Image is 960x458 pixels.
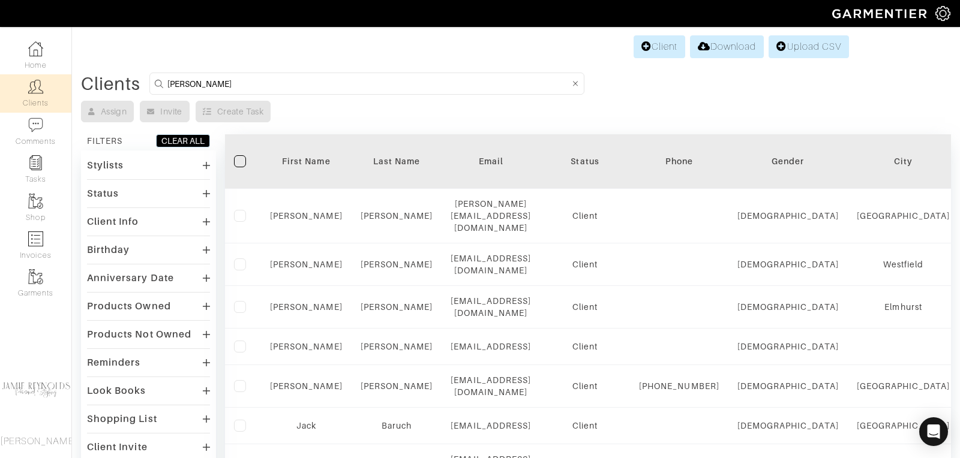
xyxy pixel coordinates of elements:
img: comment-icon-a0a6a9ef722e966f86d9cbdc48e553b5cf19dbc54f86b18d962a5391bc8f6eb6.png [28,117,43,132]
img: gear-icon-white-bd11855cb880d31180b6d7d6211b90ccbf57a29d726f0c71d8c61bd08dd39cc2.png [935,6,950,21]
a: [PERSON_NAME] [270,381,343,391]
div: [GEOGRAPHIC_DATA] [857,380,950,392]
img: orders-icon-0abe47150d42831381b5fb84f609e132dff9fe21cb692f30cb5eec754e2cba89.png [28,231,43,246]
div: [EMAIL_ADDRESS] [451,341,531,352]
div: [DEMOGRAPHIC_DATA] [737,258,839,270]
div: [PERSON_NAME][EMAIL_ADDRESS][DOMAIN_NAME] [451,198,531,234]
div: Shopping List [87,413,157,425]
a: [PERSON_NAME] [270,342,343,351]
div: Westfield [857,258,950,270]
div: Last Name [361,155,433,167]
a: [PERSON_NAME] [361,211,433,221]
div: Status [87,188,119,200]
div: [EMAIL_ADDRESS][DOMAIN_NAME] [451,295,531,319]
img: garments-icon-b7da505a4dc4fd61783c78ac3ca0ef83fa9d6f193b1c9dc38574b1d14d53ca28.png [28,269,43,284]
th: Toggle SortBy [728,134,848,189]
div: Look Books [87,385,146,397]
img: clients-icon-6bae9207a08558b7cb47a8932f037763ab4055f8c8b6bfacd5dc20c3e0201464.png [28,79,43,94]
div: [GEOGRAPHIC_DATA] [857,420,950,432]
div: [DEMOGRAPHIC_DATA] [737,420,839,432]
th: Toggle SortBy [540,134,630,189]
div: Client [549,420,621,432]
a: [PERSON_NAME] [361,381,433,391]
div: [EMAIL_ADDRESS] [451,420,531,432]
a: [PERSON_NAME] [361,260,433,269]
div: [DEMOGRAPHIC_DATA] [737,210,839,222]
button: CLEAR ALL [156,134,210,147]
div: [DEMOGRAPHIC_DATA] [737,341,839,352]
div: [EMAIL_ADDRESS][DOMAIN_NAME] [451,374,531,398]
div: Client [549,258,621,270]
div: Client Info [87,216,139,228]
div: [EMAIL_ADDRESS][DOMAIN_NAME] [451,252,531,276]
div: Client [549,380,621,392]
img: reminder-icon-8004d30b9f0a5d33ae49ab947aed9ed385cf756f9e5892f1edd6e32f2345188e.png [28,155,43,170]
a: Jack [296,421,316,430]
div: City [857,155,950,167]
img: garments-icon-b7da505a4dc4fd61783c78ac3ca0ef83fa9d6f193b1c9dc38574b1d14d53ca28.png [28,194,43,209]
a: [PERSON_NAME] [270,211,343,221]
div: Phone [639,155,719,167]
div: Client Invite [87,441,148,453]
div: Birthday [87,244,130,256]
div: Client [549,210,621,222]
div: CLEAR ALL [161,135,205,147]
div: [DEMOGRAPHIC_DATA] [737,301,839,313]
a: [PERSON_NAME] [361,342,433,351]
th: Toggle SortBy [261,134,352,189]
div: Anniversary Date [87,272,174,284]
th: Toggle SortBy [352,134,442,189]
a: Client [634,35,685,58]
img: dashboard-icon-dbcd8f5a0b271acd01030246c82b418ddd0df26cd7fceb0bd07c9910d44c42f6.png [28,41,43,56]
img: garmentier-logo-header-white-b43fb05a5012e4ada735d5af1a66efaba907eab6374d6393d1fbf88cb4ef424d.png [826,3,935,24]
a: [PERSON_NAME] [270,302,343,312]
a: Upload CSV [769,35,849,58]
div: Client [549,301,621,313]
div: Gender [737,155,839,167]
div: Products Owned [87,300,171,312]
div: Email [451,155,531,167]
div: Stylists [87,159,124,171]
a: [PERSON_NAME] [361,302,433,312]
div: Client [549,341,621,352]
div: Status [549,155,621,167]
div: [DEMOGRAPHIC_DATA] [737,380,839,392]
div: First Name [270,155,343,167]
div: Clients [81,78,140,90]
div: Open Intercom Messenger [919,417,948,446]
div: Elmhurst [857,301,950,313]
div: [GEOGRAPHIC_DATA] [857,210,950,222]
div: Reminders [87,357,140,369]
a: Download [690,35,764,58]
div: [PHONE_NUMBER] [639,380,719,392]
input: Search by name, email, phone, city, or state [167,76,569,91]
a: Baruch [382,421,412,430]
div: FILTERS [87,135,122,147]
a: [PERSON_NAME] [270,260,343,269]
div: Products Not Owned [87,329,191,341]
